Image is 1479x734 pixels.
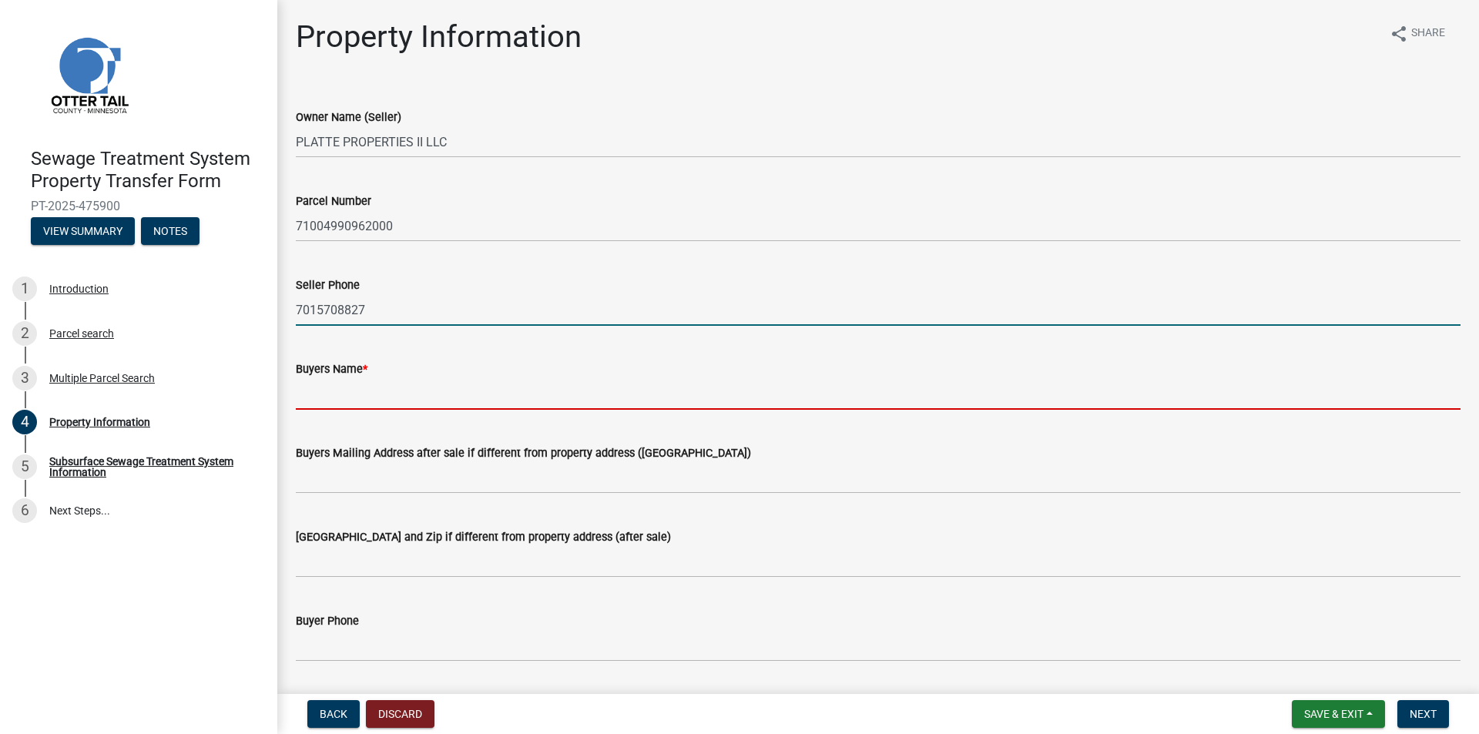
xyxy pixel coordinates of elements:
div: 4 [12,410,37,434]
button: Next [1397,700,1449,728]
wm-modal-confirm: Notes [141,226,200,238]
div: 5 [12,454,37,479]
img: Otter Tail County, Minnesota [31,16,146,132]
label: Seller Phone [296,280,360,291]
div: 2 [12,321,37,346]
label: Owner Name (Seller) [296,112,401,123]
div: Multiple Parcel Search [49,373,155,384]
i: share [1390,25,1408,43]
label: [GEOGRAPHIC_DATA] and Zip if different from property address (after sale) [296,532,671,543]
span: Save & Exit [1304,708,1363,720]
button: shareShare [1377,18,1457,49]
div: Parcel search [49,328,114,339]
label: Buyer Phone [296,616,359,627]
label: Buyers Mailing Address after sale if different from property address ([GEOGRAPHIC_DATA]) [296,448,751,459]
div: Introduction [49,283,109,294]
div: Subsurface Sewage Treatment System Information [49,456,253,478]
span: Share [1411,25,1445,43]
button: Save & Exit [1292,700,1385,728]
button: Discard [366,700,434,728]
h4: Sewage Treatment System Property Transfer Form [31,148,265,193]
span: PT-2025-475900 [31,199,246,213]
div: 6 [12,498,37,523]
label: Parcel Number [296,196,371,207]
button: Back [307,700,360,728]
button: Notes [141,217,200,245]
h1: Property Information [296,18,582,55]
wm-modal-confirm: Summary [31,226,135,238]
label: Buyers Name [296,364,367,375]
div: 1 [12,277,37,301]
div: 3 [12,366,37,390]
span: Next [1410,708,1437,720]
div: Property Information [49,417,150,427]
span: Back [320,708,347,720]
button: View Summary [31,217,135,245]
